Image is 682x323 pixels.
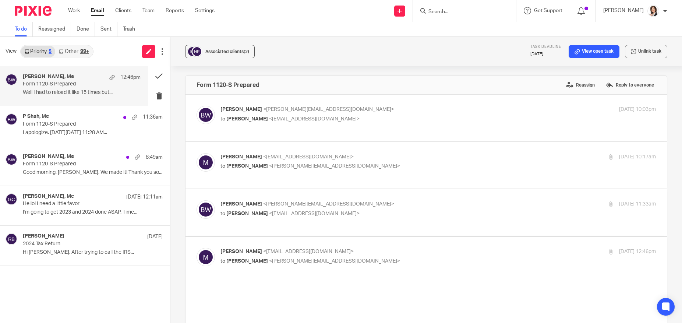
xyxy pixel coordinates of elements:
[147,233,163,241] p: [DATE]
[269,259,400,264] span: <[PERSON_NAME][EMAIL_ADDRESS][DOMAIN_NAME]>
[23,249,163,256] p: Hi [PERSON_NAME], After trying to call the IRS...
[15,6,52,16] img: Pixie
[77,22,95,36] a: Done
[226,164,268,169] span: [PERSON_NAME]
[220,211,225,216] span: to
[269,164,400,169] span: <[PERSON_NAME][EMAIL_ADDRESS][DOMAIN_NAME]>
[564,80,597,91] label: Reassign
[38,22,71,36] a: Reassigned
[263,154,354,159] span: <[EMAIL_ADDRESS][DOMAIN_NAME]>
[23,81,117,87] p: Form 1120-S Prepared
[49,49,52,54] div: 5
[530,45,561,49] span: Task deadline
[226,259,268,264] span: [PERSON_NAME]
[21,46,55,57] a: Priority5
[269,211,360,216] span: <[EMAIL_ADDRESS][DOMAIN_NAME]>
[534,8,562,13] span: Get Support
[197,106,215,124] img: svg%3E
[23,113,49,120] h4: P Shah, Me
[143,113,163,121] p: 11:36am
[23,130,163,136] p: I apologize. [DATE][DATE] 11:28 AM...
[205,49,249,54] span: Associated clients
[15,22,33,36] a: To do
[6,154,17,165] img: svg%3E
[6,48,17,55] span: View
[226,116,268,122] span: [PERSON_NAME]
[619,248,656,256] p: [DATE] 12:46pm
[23,154,74,160] h4: [PERSON_NAME], Me
[23,89,141,96] p: Well I had to reload it like 15 times but...
[6,113,17,125] img: svg%3E
[619,200,656,208] p: [DATE] 11:33am
[6,74,17,85] img: svg%3E
[23,201,135,207] p: Hello! I need a little favor
[80,49,89,54] div: 99+
[647,5,659,17] img: BW%20Website%203%20-%20square.jpg
[604,80,656,91] label: Reply to everyone
[120,74,141,81] p: 12:46pm
[146,154,163,161] p: 8:49am
[191,46,202,57] img: svg%3E
[269,116,360,122] span: <[EMAIL_ADDRESS][DOMAIN_NAME]>
[197,200,215,219] img: svg%3E
[23,233,64,239] h4: [PERSON_NAME]
[23,209,163,215] p: I'm going to get 2023 and 2024 done ASAP. Time...
[187,46,198,57] img: svg%3E
[263,249,354,254] span: <[EMAIL_ADDRESS][DOMAIN_NAME]>
[23,193,74,200] h4: [PERSON_NAME], Me
[123,22,141,36] a: Trash
[220,164,225,169] span: to
[55,46,92,57] a: Other99+
[220,107,262,112] span: [PERSON_NAME]
[195,7,215,14] a: Settings
[6,193,17,205] img: svg%3E
[23,169,163,176] p: Good morning, [PERSON_NAME], We made it! Thank you so...
[220,249,262,254] span: [PERSON_NAME]
[197,248,215,266] img: svg%3E
[100,22,117,36] a: Sent
[220,259,225,264] span: to
[126,193,163,201] p: [DATE] 12:11am
[603,7,644,14] p: [PERSON_NAME]
[569,45,619,58] a: View open task
[115,7,131,14] a: Clients
[220,116,225,122] span: to
[6,233,17,245] img: svg%3E
[68,7,80,14] a: Work
[625,45,667,58] button: Unlink task
[166,7,184,14] a: Reports
[428,9,494,15] input: Search
[263,107,394,112] span: <[PERSON_NAME][EMAIL_ADDRESS][DOMAIN_NAME]>
[619,153,656,161] p: [DATE] 10:17am
[197,153,215,172] img: svg%3E
[530,51,561,57] p: [DATE]
[185,45,255,58] button: Associated clients(2)
[244,49,249,54] span: (2)
[220,201,262,207] span: [PERSON_NAME]
[23,121,135,127] p: Form 1120-S Prepared
[142,7,155,14] a: Team
[23,161,135,167] p: Form 1120-S Prepared
[91,7,104,14] a: Email
[619,106,656,113] p: [DATE] 10:03pm
[226,211,268,216] span: [PERSON_NAME]
[263,201,394,207] span: <[PERSON_NAME][EMAIL_ADDRESS][DOMAIN_NAME]>
[197,81,259,89] h4: Form 1120-S Prepared
[23,74,74,80] h4: [PERSON_NAME], Me
[23,241,135,247] p: 2024 Tax Return
[220,154,262,159] span: [PERSON_NAME]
